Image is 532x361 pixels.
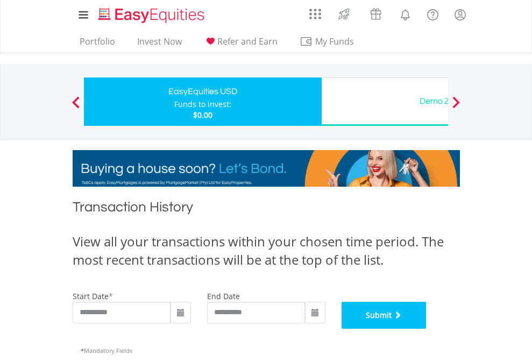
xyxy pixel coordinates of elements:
[445,102,467,112] button: Next
[75,36,119,53] a: Portfolio
[207,291,240,301] label: end date
[300,34,370,48] span: My Funds
[392,3,419,24] a: Notifications
[360,3,392,23] a: Vouchers
[419,3,446,24] a: FAQ's and Support
[200,36,282,53] a: Refer and Earn
[217,36,278,47] span: Refer and Earn
[367,5,385,23] img: vouchers-v2.svg
[73,232,460,270] div: View all your transactions within your chosen time period. The most recent transactions will be a...
[174,99,231,110] div: Funds to invest:
[446,3,474,26] a: My Profile
[302,3,328,20] a: AppsGrid
[96,6,209,24] img: EasyEquities_Logo.png
[335,5,353,23] img: thrive-v2.svg
[73,150,460,187] img: EasyMortage Promotion Banner
[309,8,321,20] img: grid-menu-icon.svg
[73,197,460,222] h1: Transaction History
[81,346,132,355] span: Mandatory Fields
[342,302,427,329] button: Submit
[73,291,109,301] label: start date
[65,102,87,112] button: Previous
[94,3,209,24] a: Home page
[90,84,315,99] div: EasyEquities USD
[133,36,186,53] a: Invest Now
[193,110,212,120] span: $0.00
